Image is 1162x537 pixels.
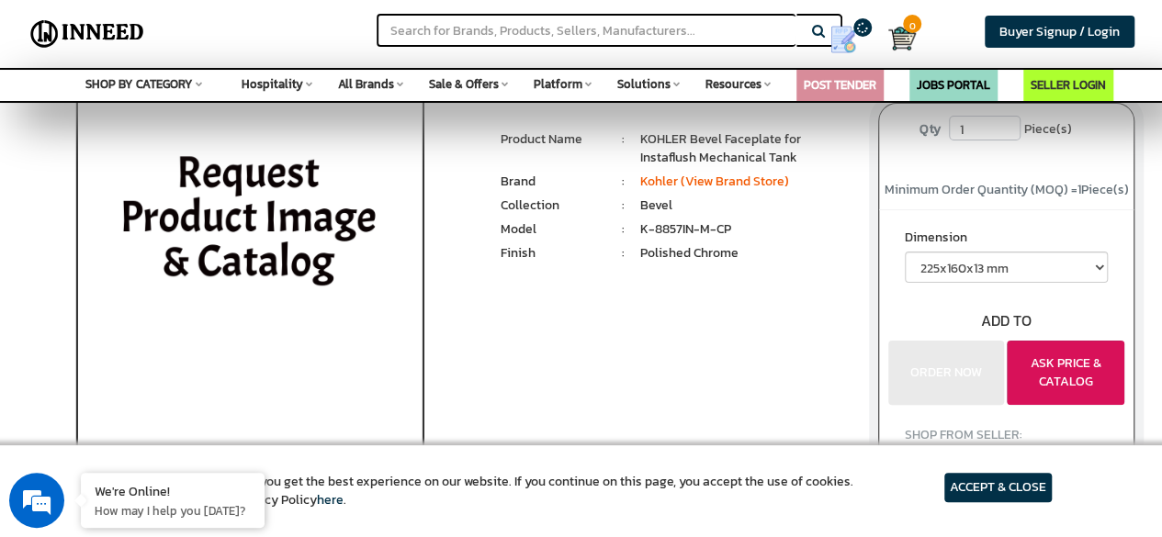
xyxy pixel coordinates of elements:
li: : [605,173,640,191]
span: Solutions [617,75,671,93]
li: Model [501,220,605,239]
img: Show My Quotes [829,26,857,53]
h4: SHOP FROM SELLER: [905,428,1108,442]
img: Inneed.Market [25,11,150,57]
a: here [317,490,344,509]
button: ASK PRICE & CATALOG [1007,341,1124,405]
span: Piece(s) [1023,116,1071,143]
li: K-8857IN-M-CP [640,220,851,239]
li: Polished Chrome [640,244,851,263]
article: ACCEPT & CLOSE [944,473,1052,502]
span: We're online! [107,155,254,341]
em: Driven by SalesIQ [144,329,233,341]
a: Buyer Signup / Login [985,16,1134,48]
span: 0 [903,15,921,33]
span: Resources [705,75,762,93]
span: SHOP BY CATEGORY [85,75,193,93]
div: We're Online! [95,482,251,499]
li: Collection [501,196,605,215]
a: JOBS PORTAL [917,76,990,94]
img: Cart [888,25,916,52]
img: salesiqlogo_leal7QplfZFryJ6FIlVepeu7OftD7mt8q6exU6-34PB8prfIgodN67KcxXM9Y7JQ_.png [127,330,140,341]
span: All Brands [338,75,394,93]
img: KOHLER Cistern with Bevel wall plate [36,57,465,516]
span: Sale & Offers [429,75,499,93]
li: KOHLER Bevel Faceplate for Instaflush Mechanical Tank [640,130,851,167]
li: : [605,220,640,239]
div: ADD TO [879,310,1134,331]
input: Search for Brands, Products, Sellers, Manufacturers... [377,14,795,47]
span: 1 [1077,180,1081,199]
li: Brand [501,173,605,191]
li: Finish [501,244,605,263]
a: Cart 0 [888,18,900,59]
span: Platform [534,75,582,93]
label: Qty [910,116,949,143]
li: : [605,130,640,149]
div: Chat with us now [96,103,309,127]
article: We use cookies to ensure you get the best experience on our website. If you continue on this page... [110,473,853,509]
a: my Quotes [812,18,887,61]
p: How may I help you today? [95,502,251,519]
a: POST TENDER [804,76,876,94]
textarea: Type your message and hit 'Enter' [9,349,350,413]
div: Minimize live chat window [301,9,345,53]
li: Bevel [640,196,851,215]
span: Buyer Signup / Login [999,22,1120,41]
span: Hospitality [242,75,303,93]
a: SELLER LOGIN [1031,76,1106,94]
li: Product Name [501,130,605,149]
img: logo_Zg8I0qSkbAqR2WFHt3p6CTuqpyXMFPubPcD2OT02zFN43Cy9FUNNG3NEPhM_Q1qe_.png [31,110,77,120]
span: Minimum Order Quantity (MOQ) = Piece(s) [885,180,1129,199]
li: : [605,196,640,215]
li: : [605,244,640,263]
label: Dimension [905,229,1108,252]
a: Kohler (View Brand Store) [640,172,789,191]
